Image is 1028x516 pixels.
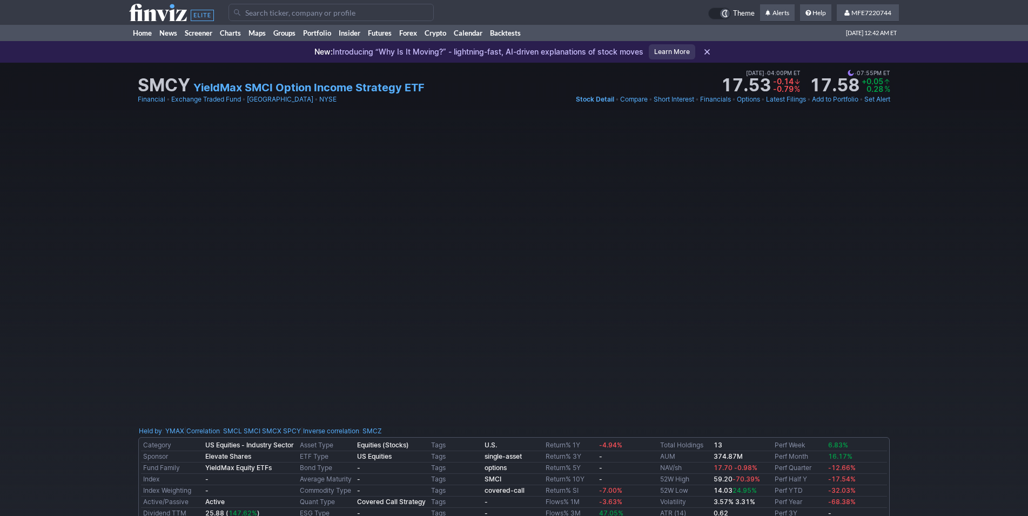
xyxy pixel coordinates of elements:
span: • [732,94,736,105]
td: 52W Low [658,485,711,497]
a: [GEOGRAPHIC_DATA] [247,94,313,105]
b: 14.03 [714,486,757,494]
a: Held by [139,427,162,435]
b: - [357,475,360,483]
a: Learn More [649,44,695,59]
a: Futures [364,25,395,41]
b: 59.20 [714,475,760,483]
span: • [695,94,699,105]
p: Introducing “Why Is It Moving?” - lightning-fast, AI-driven explanations of stock moves [314,46,643,57]
div: | : [301,426,382,437]
td: Commodity Type [298,485,355,497]
a: SMCX [262,426,281,437]
a: NYSE [319,94,337,105]
span: [DATE] 04:00PM ET [746,68,801,78]
td: Perf Quarter [772,463,826,474]
b: - [599,464,602,472]
b: - [205,486,209,494]
td: NAV/sh [658,463,711,474]
a: Compare [620,94,648,105]
a: Stock Detail [576,94,614,105]
span: -0.14 [773,77,794,86]
b: SMCI [485,475,501,483]
td: AUM [658,451,711,463]
b: YieldMax Equity ETFs [205,464,272,472]
a: Short Interest [654,94,694,105]
td: Perf YTD [772,485,826,497]
a: Theme [708,8,755,19]
td: Return% 3Y [543,451,597,463]
span: 24.95% [733,486,757,494]
strong: 17.58 [809,77,859,94]
span: 6.83% [828,441,848,449]
td: Tags [429,451,482,463]
b: US Equities - Industry Sector [205,441,294,449]
a: SMCI [244,426,260,437]
span: MFE7220744 [851,9,891,17]
span: New: [314,47,333,56]
td: Return% SI [543,485,597,497]
a: covered-call [485,486,525,494]
span: -68.38% [828,498,856,506]
td: Total Holdings [658,440,711,451]
span: +0.05 [862,77,883,86]
b: 13 [714,441,722,449]
td: Tags [429,463,482,474]
b: - [599,475,602,483]
td: Asset Type [298,440,355,451]
a: Financials [700,94,731,105]
a: Forex [395,25,421,41]
span: • [859,94,863,105]
td: Perf Half Y [772,474,826,485]
b: Covered Call Strategy [357,498,426,506]
td: Fund Family [141,463,203,474]
a: Set Alert [864,94,890,105]
strong: 17.53 [721,77,771,94]
a: YieldMax SMCI Option Income Strategy ETF [193,80,425,95]
td: Bond Type [298,463,355,474]
td: Quant Type [298,497,355,508]
b: Active [205,498,225,506]
a: Backtests [486,25,525,41]
b: - [357,464,360,472]
span: • [242,94,246,105]
div: : [139,426,184,437]
a: Insider [335,25,364,41]
small: 3.57% 3.31% [714,498,755,506]
b: - [485,498,488,506]
a: SMCL [223,426,242,437]
span: Latest Filings [766,95,806,103]
b: - [357,486,360,494]
a: single-asset [485,452,522,460]
span: % [884,84,890,93]
a: Maps [245,25,270,41]
td: Sponsor [141,451,203,463]
span: Theme [733,8,755,19]
a: YMAX [165,426,184,437]
span: [DATE] 12:42 AM ET [846,25,897,41]
span: 0.28 [866,84,883,93]
span: • [615,94,619,105]
a: Latest Filings [766,94,806,105]
h1: SMCY [138,77,190,94]
span: 16.17% [828,452,852,460]
td: Tags [429,474,482,485]
a: Calendar [450,25,486,41]
span: 07:55PM ET [848,68,890,78]
td: Perf Month [772,451,826,463]
td: Tags [429,497,482,508]
a: Groups [270,25,299,41]
span: -12.66% [828,464,856,472]
a: SMCZ [362,426,382,437]
a: Alerts [760,4,795,22]
a: News [156,25,181,41]
a: Home [129,25,156,41]
a: Charts [216,25,245,41]
td: Tags [429,440,482,451]
b: Equities (Stocks) [357,441,409,449]
td: Return% 1Y [543,440,597,451]
span: • [314,94,318,105]
a: Add to Portfolio [812,94,858,105]
a: Inverse correlation [303,427,359,435]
